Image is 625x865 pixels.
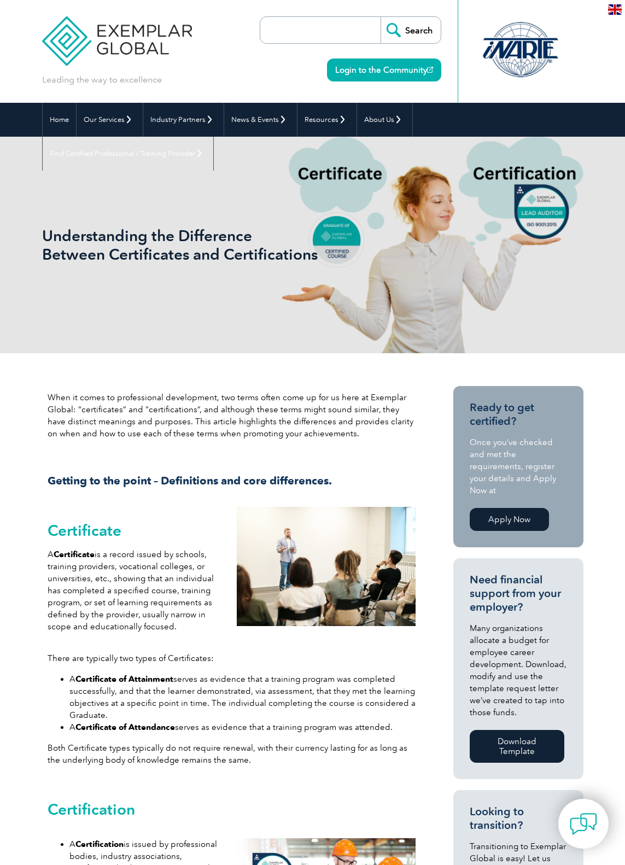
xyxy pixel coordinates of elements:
[75,839,124,849] strong: Certification
[75,674,173,684] strong: Certificate of Attainment
[570,810,597,838] img: contact-chat.png
[470,730,564,763] a: Download Template
[470,805,567,832] h3: Looking to transition?
[43,103,76,137] a: Home
[48,391,416,440] p: When it comes to professional development, two terms often come up for us here at Exemplar Global...
[381,17,441,43] input: Search
[224,103,297,137] a: News & Events
[48,652,416,664] p: There are typically two types of Certificates:
[470,436,567,496] p: Once you’ve checked and met the requirements, register your details and Apply Now at
[470,622,567,718] p: Many organizations allocate a budget for employee career development. Download, modify and use th...
[470,508,549,531] a: Apply Now
[75,722,175,732] strong: Certificate of Attendance
[143,103,224,137] a: Industry Partners
[608,4,622,15] img: en
[48,742,416,766] p: Both Certificate types typically do not require renewal, with their currency lasting for as long ...
[470,573,567,614] h3: Need financial support from your employer?
[48,800,416,818] h2: Certification
[470,401,567,428] h3: Ready to get certified?
[77,103,143,137] a: Our Services
[48,522,226,539] h2: Certificate
[42,74,162,86] p: Leading the way to excellence
[48,548,226,633] p: A is a record issued by schools, training providers, vocational colleges, or universities, etc., ...
[69,721,416,733] li: A serves as evidence that a training program was attended.
[54,550,95,559] strong: Certificate
[43,137,213,171] a: Find Certified Professional / Training Provider
[237,507,416,626] img: training techniques
[357,103,412,137] a: About Us
[42,226,340,264] h1: Understanding the Difference Between Certificates and Certifications
[327,59,441,81] a: Login to the Community
[48,474,332,487] strong: Getting to the point – Definitions and core differences.
[297,103,357,137] a: Resources
[427,67,433,73] img: open_square.png
[69,673,416,721] li: A serves as evidence that a training program was completed successfully, and that the learner dem...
